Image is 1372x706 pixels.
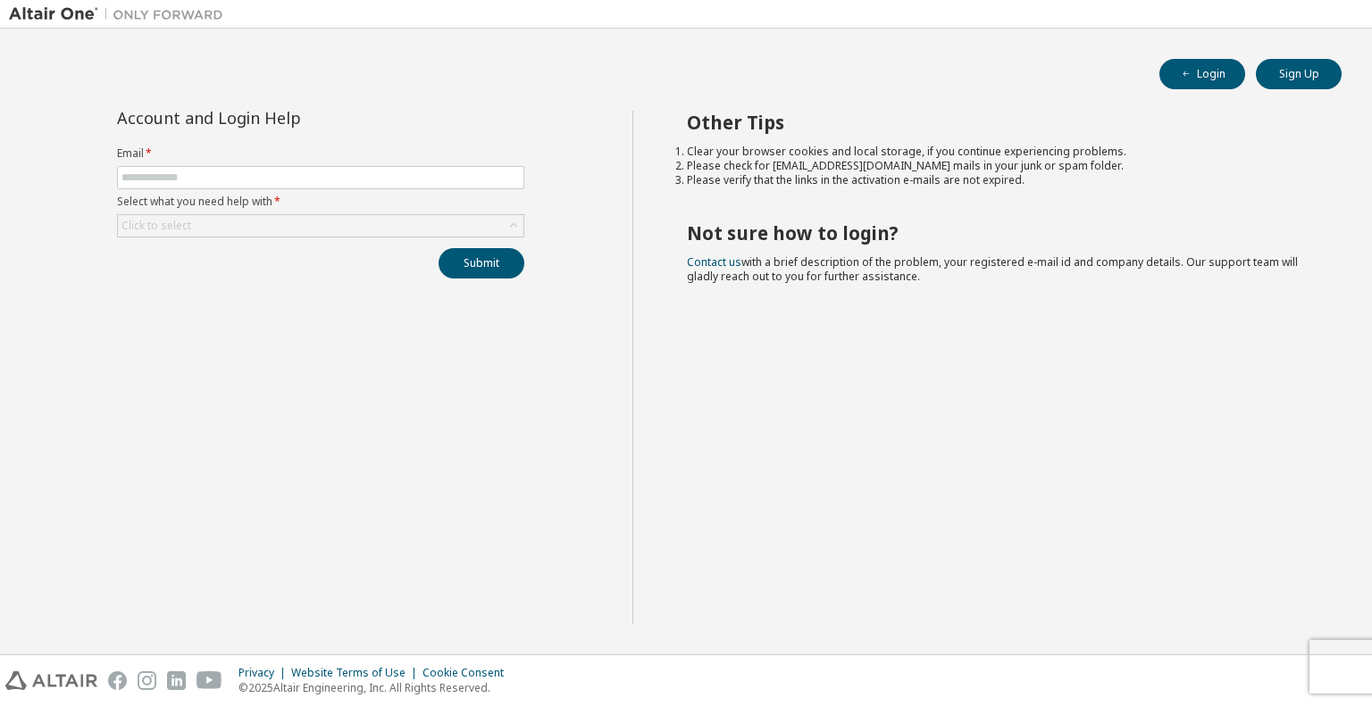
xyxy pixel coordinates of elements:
label: Select what you need help with [117,195,524,209]
img: Altair One [9,5,232,23]
img: instagram.svg [138,671,156,690]
img: altair_logo.svg [5,671,97,690]
h2: Other Tips [687,111,1310,134]
button: Sign Up [1256,59,1342,89]
a: Contact us [687,254,741,270]
div: Website Terms of Use [291,666,422,680]
div: Cookie Consent [422,666,514,680]
p: © 2025 Altair Engineering, Inc. All Rights Reserved. [238,680,514,695]
div: Click to select [121,219,191,233]
li: Clear your browser cookies and local storage, if you continue experiencing problems. [687,145,1310,159]
div: Privacy [238,666,291,680]
li: Please verify that the links in the activation e-mails are not expired. [687,173,1310,187]
h2: Not sure how to login? [687,221,1310,245]
span: with a brief description of the problem, your registered e-mail id and company details. Our suppo... [687,254,1298,284]
button: Login [1159,59,1245,89]
button: Submit [439,248,524,278]
img: linkedin.svg [167,671,186,690]
div: Account and Login Help [117,111,443,125]
img: youtube.svg [197,671,222,690]
li: Please check for [EMAIL_ADDRESS][DOMAIN_NAME] mails in your junk or spam folder. [687,159,1310,173]
img: facebook.svg [108,671,127,690]
div: Click to select [118,215,523,237]
label: Email [117,146,524,161]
